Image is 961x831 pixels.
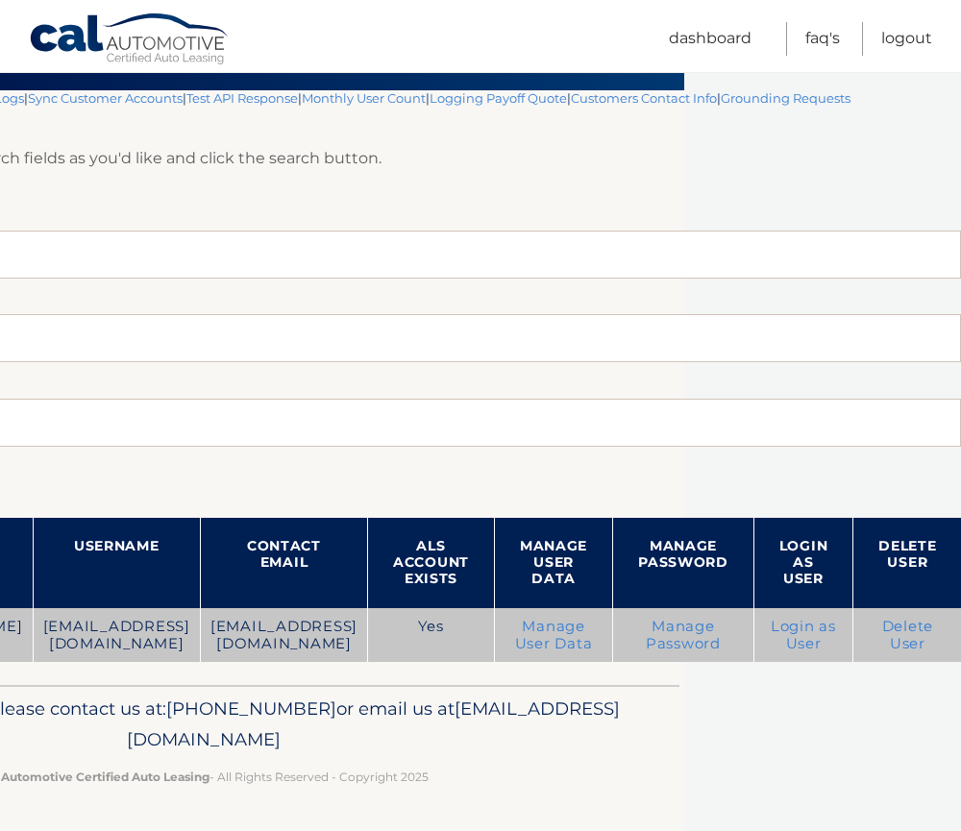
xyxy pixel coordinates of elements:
th: Contact Email [200,518,367,608]
a: Manage User Data [515,618,593,652]
span: [EMAIL_ADDRESS][DOMAIN_NAME] [127,697,620,750]
a: Delete User [882,618,934,652]
td: [EMAIL_ADDRESS][DOMAIN_NAME] [200,608,367,663]
td: [EMAIL_ADDRESS][DOMAIN_NAME] [33,608,200,663]
a: Cal Automotive [29,12,231,68]
th: Manage Password [613,518,754,608]
a: Login as User [771,618,836,652]
th: Login as User [753,518,853,608]
a: Sync Customer Accounts [28,90,183,106]
a: Grounding Requests [721,90,850,106]
a: Manage Password [646,618,721,652]
a: Test API Response [186,90,298,106]
th: ALS Account Exists [368,518,495,608]
a: Customers Contact Info [571,90,717,106]
a: FAQ's [805,22,840,56]
a: Logout [881,22,932,56]
th: Manage User Data [494,518,612,608]
a: Logging Payoff Quote [430,90,567,106]
th: Username [33,518,200,608]
td: Yes [368,608,495,663]
a: Monthly User Count [302,90,426,106]
span: [PHONE_NUMBER] [166,697,336,720]
a: Dashboard [669,22,752,56]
